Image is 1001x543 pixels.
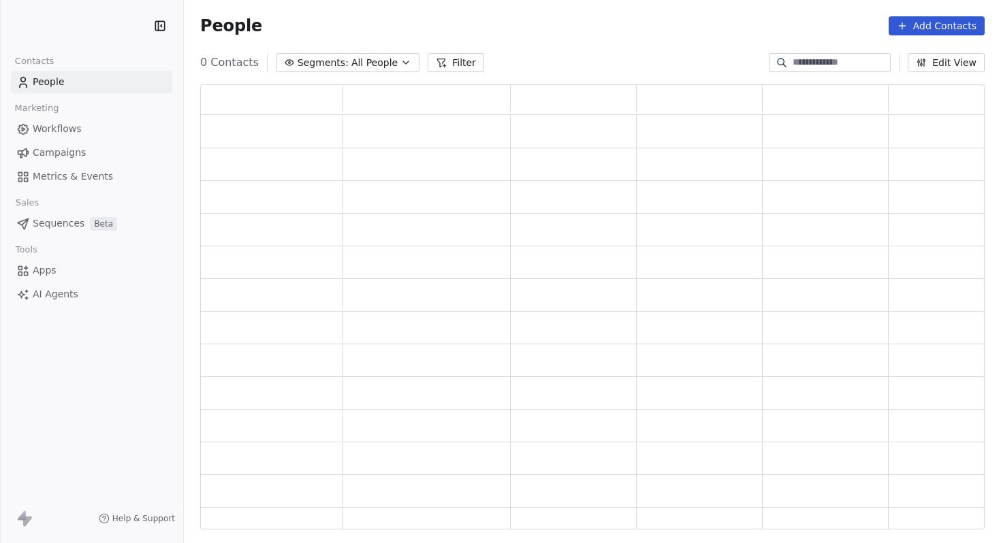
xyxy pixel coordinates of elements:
a: Metrics & Events [11,165,172,188]
span: Campaigns [33,146,86,160]
span: Workflows [33,122,82,136]
span: All People [351,56,398,70]
span: Sales [10,193,45,213]
span: People [33,75,65,89]
a: Apps [11,259,172,282]
span: People [200,16,262,36]
span: Apps [33,263,57,278]
a: Workflows [11,118,172,140]
span: Contacts [9,51,60,71]
span: Segments: [298,56,349,70]
a: AI Agents [11,283,172,306]
span: Beta [90,217,117,231]
button: Add Contacts [889,16,985,35]
span: Metrics & Events [33,169,113,184]
button: Edit View [908,53,985,72]
a: SequencesBeta [11,212,172,235]
span: 0 Contacts [200,54,259,71]
span: Sequences [33,216,84,231]
a: Campaigns [11,142,172,164]
span: Marketing [9,98,65,118]
a: Help & Support [99,513,175,524]
span: Help & Support [112,513,175,524]
a: People [11,71,172,93]
span: Tools [10,240,43,260]
span: AI Agents [33,287,78,301]
button: Filter [428,53,484,72]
